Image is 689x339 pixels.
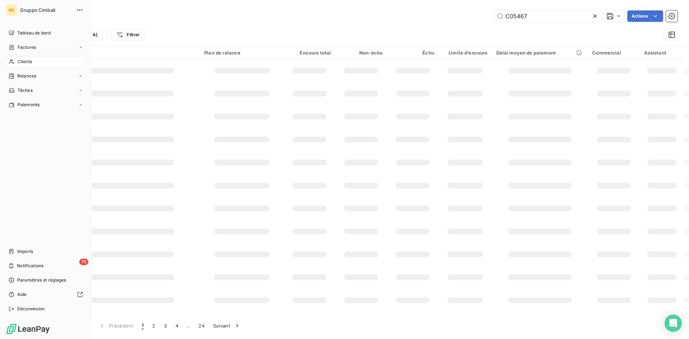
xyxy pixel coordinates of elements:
[17,263,43,269] span: Notifications
[6,4,17,16] div: GC
[142,322,144,329] span: 1
[627,10,663,22] button: Actions
[592,50,635,56] div: Commercial
[18,58,32,65] span: Clients
[443,50,488,56] div: Limite d’encours
[137,318,148,333] button: 1
[183,320,194,331] span: …
[17,248,33,255] span: Imports
[79,259,88,265] span: 70
[17,306,45,312] span: Déconnexion
[18,87,33,94] span: Tâches
[496,50,584,56] div: Délai moyen de paiement
[18,44,36,51] span: Factures
[17,291,27,298] span: Aide
[339,50,383,56] div: Non-échu
[160,318,171,333] button: 3
[6,289,86,300] a: Aide
[148,318,159,333] button: 2
[171,318,183,333] button: 4
[94,318,137,333] button: Précédent
[17,277,66,283] span: Paramètres et réglages
[665,315,682,332] div: Open Intercom Messenger
[17,73,36,79] span: Relances
[6,323,50,335] img: Logo LeanPay
[17,30,51,36] span: Tableau de bord
[209,318,245,333] button: Suivant
[204,50,280,56] div: Plan de relance
[288,50,331,56] div: Encours total
[20,7,72,13] span: Gruppo Cimbali
[391,50,434,56] div: Échu
[18,102,39,108] span: Paiements
[111,29,144,41] button: Filtrer
[644,50,680,56] div: Assistant
[194,318,209,333] button: 24
[494,10,601,22] input: Rechercher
